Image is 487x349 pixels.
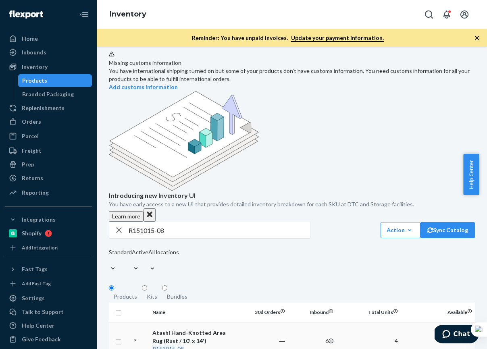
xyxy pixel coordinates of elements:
button: Close Navigation [76,6,92,23]
a: Inventory [110,10,146,19]
input: Standard [109,250,110,258]
span: 4 [384,331,387,338]
div: Help Center [22,322,54,330]
input: Bundles [162,279,167,284]
div: Give Feedback [22,335,61,343]
p: You have early access to a new UI that provides detailed inventory breakdown for each SKU at DTC ... [109,194,475,202]
div: Active [132,242,148,250]
a: Returns [5,172,92,185]
div: Products [114,286,137,294]
div: Integrations [22,216,56,224]
a: Freight [5,144,92,157]
input: Kits [142,279,147,284]
p: Reminder: You have unpaid invoices. [192,34,384,42]
button: Sync Catalog [420,216,475,232]
button: Open Search Box [421,6,437,23]
a: Shopify [5,227,92,240]
a: Replenishments [5,102,92,114]
th: Total Units [246,296,310,316]
input: Active [132,250,133,258]
a: Prep [5,158,92,171]
div: Reporting [22,189,49,197]
input: Products [109,279,114,284]
div: Products [22,77,47,85]
a: Help Center [5,319,92,332]
div: You have international shipping turned on but some of your products don’t have customs informatio... [109,60,475,77]
button: Talk to Support [5,305,92,318]
a: Update your payment information. [291,34,384,42]
p: Introducing new Inventory UI [109,185,475,194]
a: Inbounds [5,46,92,59]
a: Add customs information [109,77,178,84]
span: 4 [304,331,307,338]
a: Branded Packaging [18,88,92,101]
div: Inventory [22,63,48,71]
button: Close [144,202,156,215]
div: Inbounds [22,48,46,56]
div: All locations [148,242,179,250]
a: Settings [5,292,92,305]
div: Action [387,220,414,228]
ol: breadcrumbs [103,3,153,26]
img: Flexport logo [9,10,43,19]
th: Inbound [197,296,246,316]
div: Replenishments [22,104,65,112]
th: Available [310,296,391,316]
a: Reporting [5,186,92,199]
a: Products [18,74,92,87]
div: Fast Tags [22,265,48,273]
input: Search inventory by name or sku [129,216,310,232]
span: Missing customs information [109,53,181,60]
a: Add Fast Tag [5,279,92,289]
div: Returns [22,174,43,182]
th: 30d Orders [149,296,197,316]
div: Parcel [22,132,39,140]
div: Standard [109,242,132,250]
div: Settings [22,294,45,302]
a: Add Integration [5,243,92,253]
iframe: Opens a widget where you can chat to one of our agents [435,325,479,345]
a: Inventory [5,60,92,73]
div: Prep [22,160,34,168]
div: Add Integration [22,244,58,251]
div: Talk to Support [22,308,64,316]
a: Home [5,32,92,45]
button: Integrations [5,213,92,226]
div: Branded Packaging [22,90,74,98]
div: Home [22,35,38,43]
button: Action [381,216,420,232]
div: Orders [22,118,41,126]
input: All locations [148,250,149,258]
button: Open account menu [456,6,472,23]
button: Give Feedback [5,333,92,346]
a: Parcel [5,130,92,143]
div: Shopify [22,229,42,237]
button: Help Center [463,154,479,195]
button: Learn more [109,205,144,215]
a: Orders [5,115,92,128]
button: Open notifications [439,6,455,23]
button: Fast Tags [5,263,92,276]
div: Bundles [167,286,187,294]
div: Add Fast Tag [22,280,51,287]
div: Kits [147,286,157,294]
div: Freight [22,147,42,155]
img: new-reports-banner-icon.82668bd98b6a51aee86340f2a7b77ae3.png [109,85,259,185]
